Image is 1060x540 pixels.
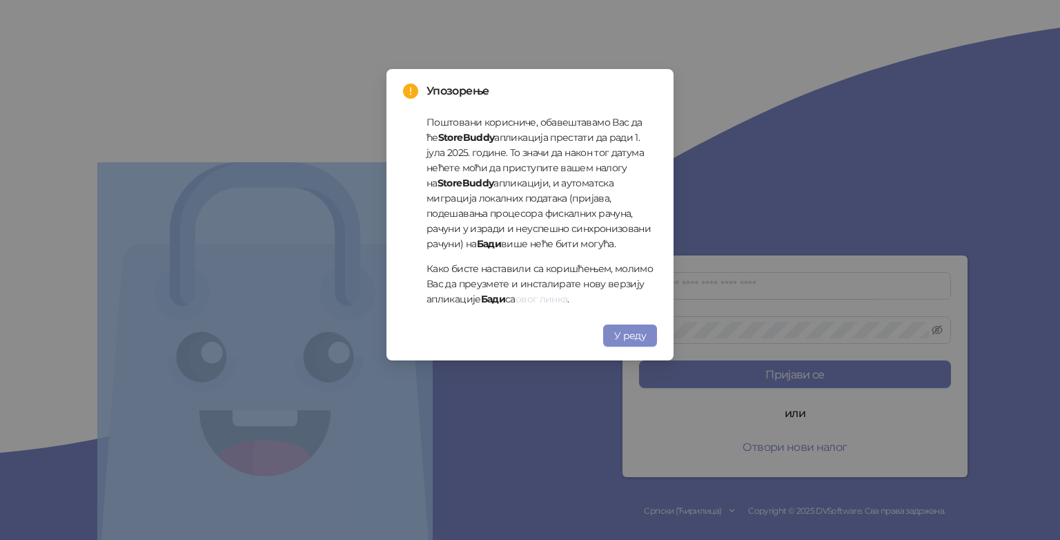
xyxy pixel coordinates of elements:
[481,293,505,305] strong: Бади
[426,261,657,307] p: Како бисте наставили са коришћењем, молимо Вас да преузмете и инсталирате нову верзију апликације...
[477,238,501,250] strong: Бади
[426,115,657,251] p: Поштовани корисниче, обавештавамо Вас да ће апликација престати да ради 1. јула 2025. године. То ...
[403,84,418,99] span: exclamation-circle
[516,293,568,305] a: овог линка
[426,83,657,99] span: Упозорење
[438,131,495,144] strong: StoreBuddy
[614,329,646,342] span: У реду
[438,177,494,189] strong: StoreBuddy
[603,325,657,347] button: У реду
